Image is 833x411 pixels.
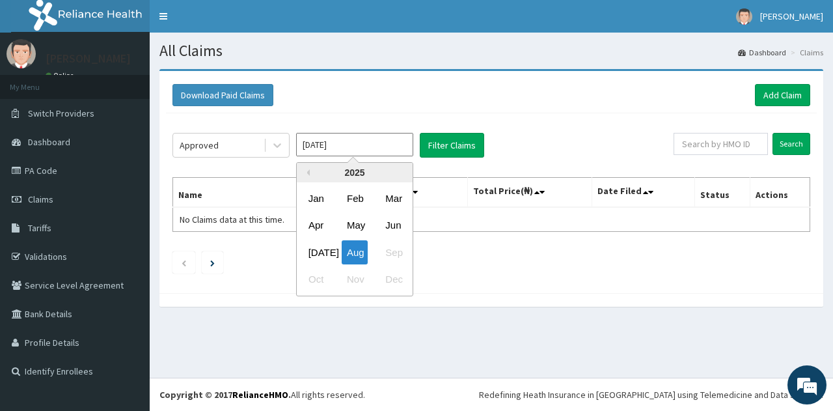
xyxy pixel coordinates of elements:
div: Choose April 2025 [303,214,329,238]
span: Claims [28,193,53,205]
th: Actions [750,178,810,208]
li: Claims [787,47,823,58]
div: month 2025-08 [297,185,413,293]
div: Choose July 2025 [303,240,329,264]
div: Choose March 2025 [380,186,406,210]
a: RelianceHMO [232,389,288,401]
button: Filter Claims [420,133,484,158]
footer: All rights reserved. [150,378,833,411]
div: Choose August 2025 [342,240,368,264]
input: Select Month and Year [296,133,413,156]
a: Dashboard [738,47,786,58]
div: Choose February 2025 [342,186,368,210]
span: Switch Providers [28,107,94,119]
div: Choose June 2025 [380,214,406,238]
img: User Image [736,8,752,25]
button: Download Paid Claims [172,84,273,106]
th: Total Price(₦) [467,178,592,208]
img: User Image [7,39,36,68]
button: Previous Year [303,169,310,176]
a: Add Claim [755,84,810,106]
input: Search [772,133,810,155]
span: [PERSON_NAME] [760,10,823,22]
div: Choose May 2025 [342,214,368,238]
a: Online [46,71,77,80]
div: 2025 [297,163,413,182]
th: Date Filed [592,178,694,208]
span: Tariffs [28,222,51,234]
input: Search by HMO ID [674,133,768,155]
h1: All Claims [159,42,823,59]
p: [PERSON_NAME] [46,53,131,64]
span: Dashboard [28,136,70,148]
strong: Copyright © 2017 . [159,389,291,401]
a: Next page [210,257,215,268]
div: Redefining Heath Insurance in [GEOGRAPHIC_DATA] using Telemedicine and Data Science! [479,388,823,401]
th: Name [173,178,334,208]
th: Status [694,178,750,208]
div: Approved [180,139,219,152]
a: Previous page [181,257,187,268]
div: Choose January 2025 [303,186,329,210]
span: No Claims data at this time. [180,214,284,225]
